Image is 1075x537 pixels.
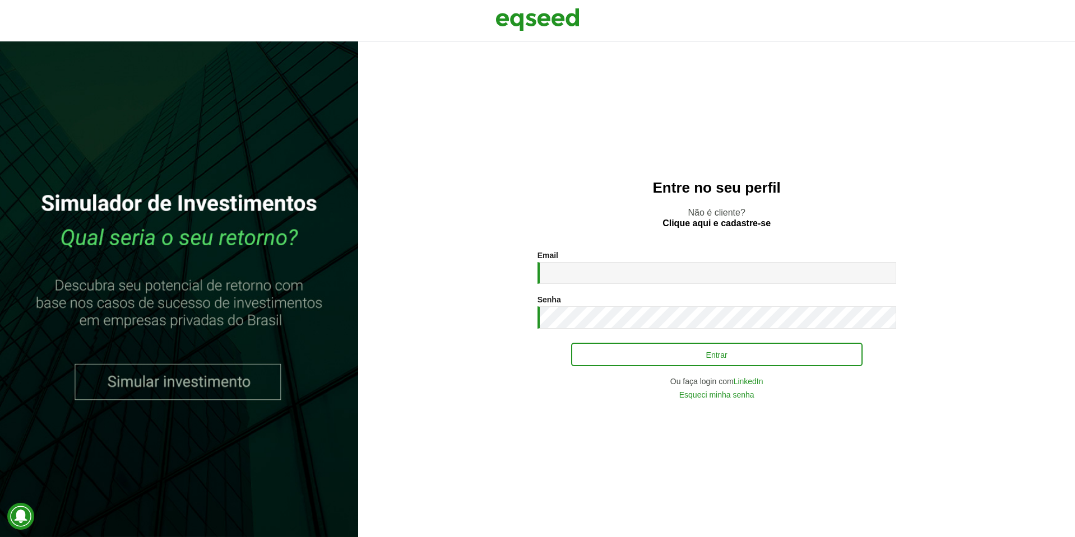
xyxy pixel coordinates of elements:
h2: Entre no seu perfil [381,180,1053,196]
p: Não é cliente? [381,207,1053,228]
label: Email [537,251,558,259]
a: Clique aqui e cadastre-se [662,219,771,228]
a: LinkedIn [734,377,763,385]
div: Ou faça login com [537,377,896,385]
button: Entrar [571,343,863,366]
img: EqSeed Logo [495,6,580,34]
label: Senha [537,296,561,303]
a: Esqueci minha senha [679,391,754,399]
